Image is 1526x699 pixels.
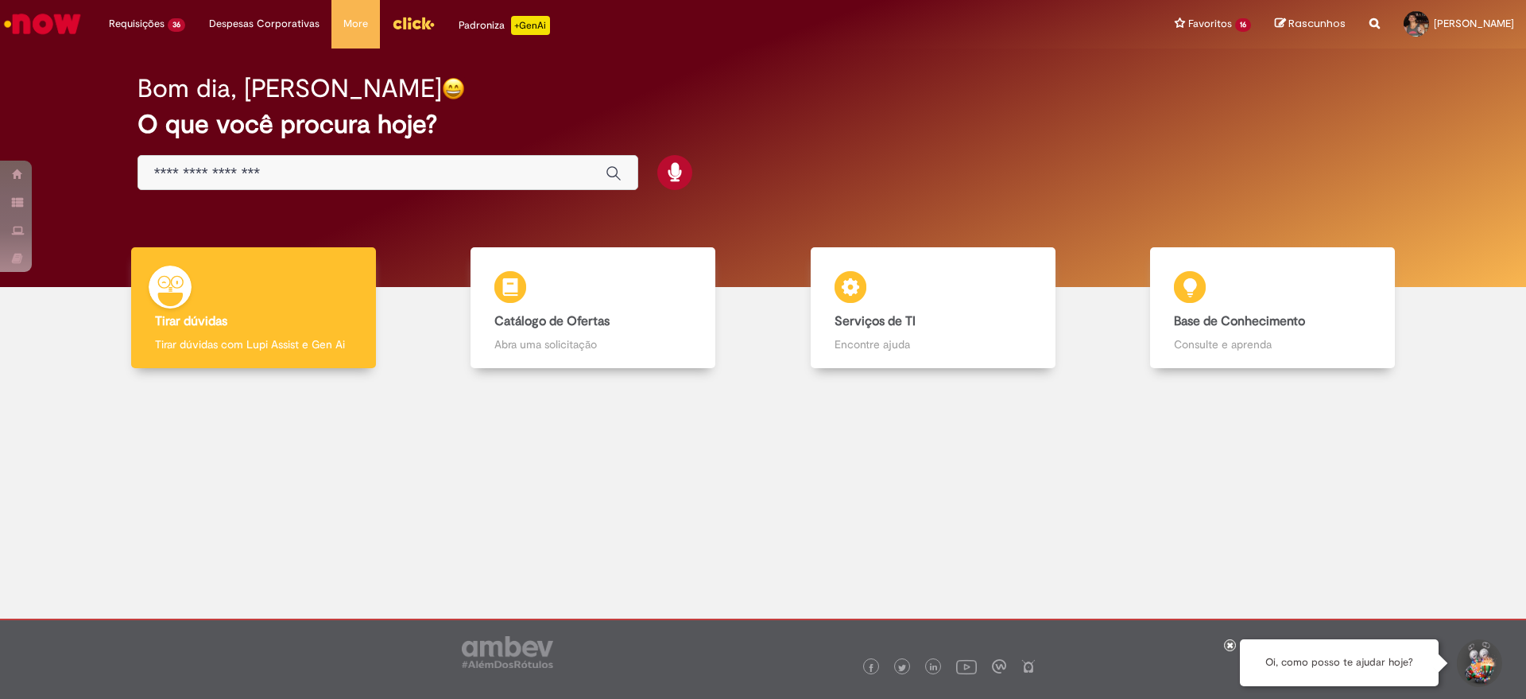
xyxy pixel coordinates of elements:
p: Encontre ajuda [835,336,1032,352]
span: 16 [1235,18,1251,32]
img: logo_footer_ambev_rotulo_gray.png [462,636,553,668]
span: 36 [168,18,185,32]
img: logo_footer_naosei.png [1021,659,1036,674]
img: logo_footer_facebook.png [867,664,875,672]
b: Serviços de TI [835,313,916,329]
h2: O que você procura hoje? [137,111,1389,138]
p: Consulte e aprenda [1174,336,1371,352]
img: ServiceNow [2,8,83,40]
b: Base de Conhecimento [1174,313,1305,329]
span: Rascunhos [1288,16,1346,31]
span: More [343,16,368,32]
button: Iniciar Conversa de Suporte [1454,639,1502,687]
p: Tirar dúvidas com Lupi Assist e Gen Ai [155,336,352,352]
p: Abra uma solicitação [494,336,691,352]
a: Base de Conhecimento Consulte e aprenda [1103,247,1443,369]
b: Catálogo de Ofertas [494,313,610,329]
span: Despesas Corporativas [209,16,320,32]
span: Requisições [109,16,165,32]
div: Padroniza [459,16,550,35]
img: logo_footer_twitter.png [898,664,906,672]
img: logo_footer_workplace.png [992,659,1006,674]
a: Tirar dúvidas Tirar dúvidas com Lupi Assist e Gen Ai [83,247,424,369]
b: Tirar dúvidas [155,313,227,329]
img: happy-face.png [442,77,465,100]
h2: Bom dia, [PERSON_NAME] [137,75,442,103]
img: click_logo_yellow_360x200.png [392,11,435,35]
div: Oi, como posso te ajudar hoje? [1240,639,1439,686]
span: Favoritos [1188,16,1232,32]
a: Catálogo de Ofertas Abra uma solicitação [424,247,764,369]
p: +GenAi [511,16,550,35]
a: Serviços de TI Encontre ajuda [763,247,1103,369]
img: logo_footer_youtube.png [956,656,977,677]
a: Rascunhos [1275,17,1346,32]
img: logo_footer_linkedin.png [930,663,938,673]
span: [PERSON_NAME] [1434,17,1514,30]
